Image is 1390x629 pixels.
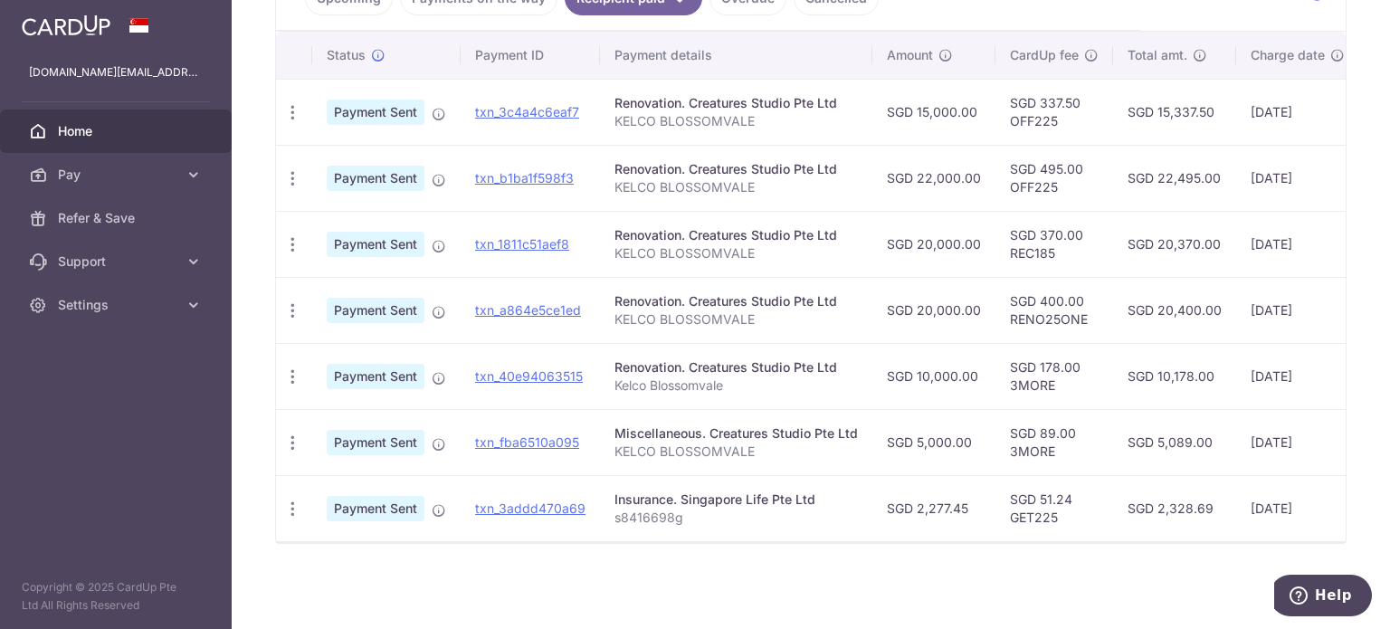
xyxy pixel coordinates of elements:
td: SGD 22,495.00 [1113,145,1236,211]
span: Payment Sent [327,364,424,389]
a: txn_1811c51aef8 [475,236,569,252]
div: Insurance. Singapore Life Pte Ltd [614,491,858,509]
p: [DOMAIN_NAME][EMAIL_ADDRESS][DOMAIN_NAME] [29,63,203,81]
span: Status [327,46,366,64]
div: Miscellaneous. Creatures Studio Pte Ltd [614,424,858,443]
p: s8416698g [614,509,858,527]
span: Amount [887,46,933,64]
p: KELCO BLOSSOMVALE [614,310,858,329]
span: Settings [58,296,177,314]
iframe: Opens a widget where you can find more information [1274,575,1372,620]
span: Payment Sent [327,430,424,455]
span: CardUp fee [1010,46,1079,64]
span: Support [58,253,177,271]
img: CardUp [22,14,110,36]
a: txn_fba6510a095 [475,434,579,450]
th: Payment details [600,32,872,79]
p: KELCO BLOSSOMVALE [614,178,858,196]
td: SGD 370.00 REC185 [995,211,1113,277]
td: SGD 5,089.00 [1113,409,1236,475]
span: Payment Sent [327,496,424,521]
span: Home [58,122,177,140]
td: SGD 337.50 OFF225 [995,79,1113,145]
span: Pay [58,166,177,184]
td: [DATE] [1236,145,1359,211]
td: [DATE] [1236,79,1359,145]
td: SGD 2,277.45 [872,475,995,541]
td: SGD 400.00 RENO25ONE [995,277,1113,343]
a: txn_a864e5ce1ed [475,302,581,318]
span: Payment Sent [327,232,424,257]
td: [DATE] [1236,343,1359,409]
div: Renovation. Creatures Studio Pte Ltd [614,358,858,376]
div: Renovation. Creatures Studio Pte Ltd [614,226,858,244]
td: SGD 20,400.00 [1113,277,1236,343]
div: Renovation. Creatures Studio Pte Ltd [614,292,858,310]
td: SGD 89.00 3MORE [995,409,1113,475]
span: Payment Sent [327,166,424,191]
td: SGD 20,370.00 [1113,211,1236,277]
td: [DATE] [1236,277,1359,343]
div: Renovation. Creatures Studio Pte Ltd [614,160,858,178]
th: Payment ID [461,32,600,79]
td: [DATE] [1236,475,1359,541]
td: SGD 5,000.00 [872,409,995,475]
span: Total amt. [1128,46,1187,64]
p: KELCO BLOSSOMVALE [614,244,858,262]
td: SGD 15,337.50 [1113,79,1236,145]
span: Charge date [1251,46,1325,64]
a: txn_3c4a4c6eaf7 [475,104,579,119]
td: SGD 15,000.00 [872,79,995,145]
td: [DATE] [1236,409,1359,475]
td: SGD 495.00 OFF225 [995,145,1113,211]
a: txn_3addd470a69 [475,500,586,516]
td: SGD 20,000.00 [872,277,995,343]
td: SGD 178.00 3MORE [995,343,1113,409]
div: Renovation. Creatures Studio Pte Ltd [614,94,858,112]
span: Payment Sent [327,298,424,323]
td: SGD 2,328.69 [1113,475,1236,541]
span: Payment Sent [327,100,424,125]
p: KELCO BLOSSOMVALE [614,443,858,461]
a: txn_40e94063515 [475,368,583,384]
td: SGD 51.24 GET225 [995,475,1113,541]
a: txn_b1ba1f598f3 [475,170,574,186]
td: [DATE] [1236,211,1359,277]
p: KELCO BLOSSOMVALE [614,112,858,130]
td: SGD 20,000.00 [872,211,995,277]
td: SGD 10,000.00 [872,343,995,409]
td: SGD 22,000.00 [872,145,995,211]
p: Kelco Blossomvale [614,376,858,395]
td: SGD 10,178.00 [1113,343,1236,409]
span: Refer & Save [58,209,177,227]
